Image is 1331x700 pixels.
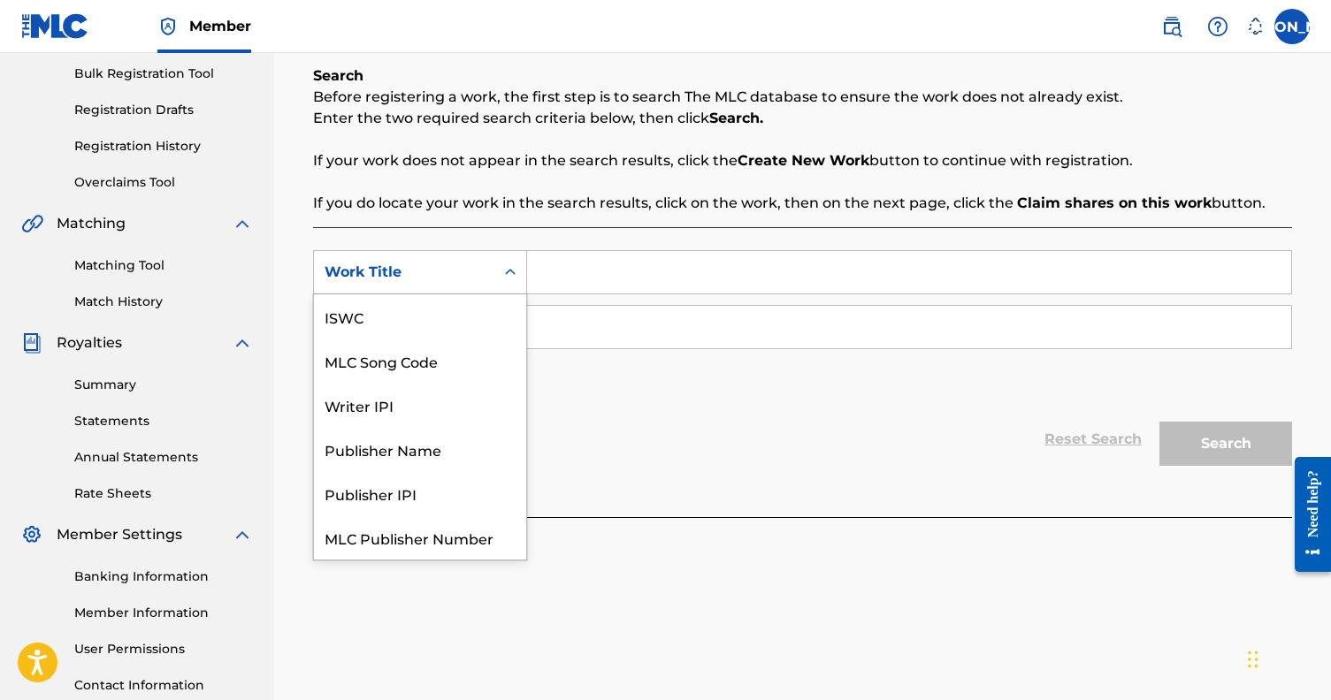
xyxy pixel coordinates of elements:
[21,213,43,234] img: Matching
[74,376,253,394] a: Summary
[74,137,253,156] a: Registration History
[57,524,182,545] span: Member Settings
[314,471,526,515] div: Publisher IPI
[314,515,526,559] div: MLC Publisher Number
[738,152,869,169] strong: Create New Work
[313,150,1292,171] p: If your work does not appear in the search results, click the button to continue with registration.
[709,110,763,126] strong: Search.
[21,13,89,39] img: MLC Logo
[314,339,526,383] div: MLC Song Code
[1274,9,1310,44] div: User Menu
[1154,9,1189,44] a: Public Search
[74,640,253,658] a: User Permissions
[74,484,253,503] a: Rate Sheets
[74,293,253,311] a: Match History
[21,332,42,354] img: Royalties
[313,108,1292,129] p: Enter the two required search criteria below, then click
[189,16,251,36] span: Member
[74,567,253,586] a: Banking Information
[1161,16,1182,37] img: search
[232,332,253,354] img: expand
[325,262,484,283] div: Work Title
[57,332,122,354] span: Royalties
[1248,633,1258,686] div: Drag
[1017,194,1212,211] strong: Claim shares on this work
[74,448,253,467] a: Annual Statements
[74,256,253,275] a: Matching Tool
[74,173,253,192] a: Overclaims Tool
[21,524,42,545] img: Member Settings
[314,427,526,471] div: Publisher Name
[313,193,1292,214] p: If you do locate your work in the search results, click on the work, then on the next page, click...
[74,604,253,622] a: Member Information
[57,213,126,234] span: Matching
[1281,438,1331,590] iframe: Resource Center
[1200,9,1235,44] div: Help
[313,87,1292,108] p: Before registering a work, the first step is to search The MLC database to ensure the work does n...
[313,67,363,84] b: Search
[74,412,253,430] a: Statements
[74,101,253,119] a: Registration Drafts
[74,676,253,695] a: Contact Information
[232,213,253,234] img: expand
[1243,615,1331,700] iframe: Chat Widget
[157,16,179,37] img: Top Rightsholder
[314,294,526,339] div: ISWC
[313,250,1292,475] form: Search Form
[1207,16,1228,37] img: help
[314,383,526,427] div: Writer IPI
[74,65,253,83] a: Bulk Registration Tool
[232,524,253,545] img: expand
